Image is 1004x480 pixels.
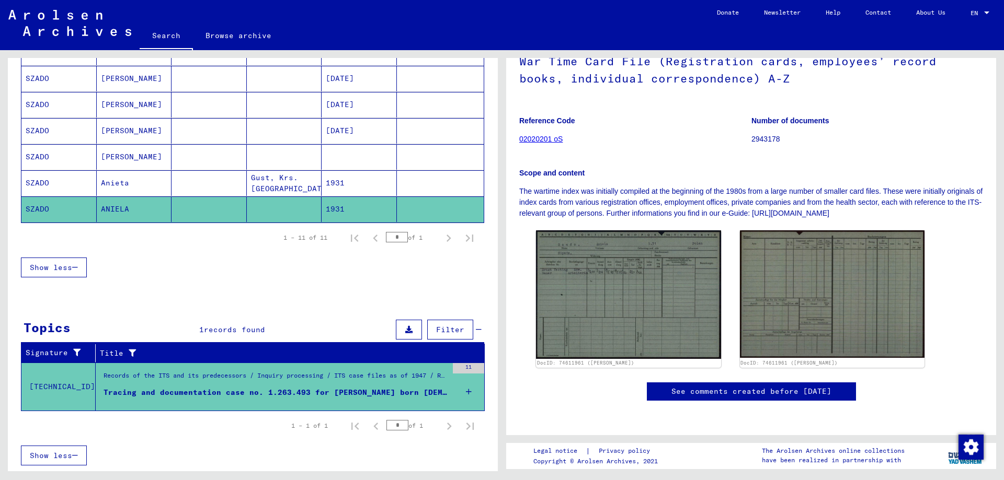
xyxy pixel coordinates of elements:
[21,362,96,411] td: [TECHNICAL_ID]
[21,257,87,277] button: Show less
[21,118,97,144] mat-cell: SZADO
[30,451,72,460] span: Show less
[751,134,983,145] p: 2943178
[671,386,831,397] a: See comments created before [DATE]
[460,415,481,436] button: Last page
[21,446,87,465] button: Show less
[533,446,586,456] a: Legal notice
[971,9,978,17] mat-select-trigger: EN
[386,232,438,242] div: of 1
[536,230,721,359] img: 001.jpg
[291,421,328,430] div: 1 – 1 of 1
[26,345,98,361] div: Signature
[740,360,838,366] a: DocID: 74611961 ([PERSON_NAME])
[104,371,448,385] div: Records of the ITS and its predecessors / Inquiry processing / ITS case files as of 1947 / Reposi...
[21,196,97,222] mat-cell: SZADO
[21,66,97,91] mat-cell: SZADO
[322,66,397,91] mat-cell: [DATE]
[97,92,172,118] mat-cell: [PERSON_NAME]
[322,92,397,118] mat-cell: [DATE]
[436,325,464,334] span: Filter
[365,227,386,248] button: Previous page
[519,169,585,177] b: Scope and content
[8,10,131,36] img: Arolsen_neg.svg
[322,118,397,144] mat-cell: [DATE]
[427,320,473,339] button: Filter
[762,455,905,465] p: have been realized in partnership with
[946,442,985,469] img: yv_logo.png
[453,363,484,373] div: 11
[459,227,480,248] button: Last page
[519,135,563,143] a: 02020201 oS
[100,345,474,361] div: Title
[533,456,663,466] p: Copyright © Arolsen Archives, 2021
[21,144,97,170] mat-cell: SZADO
[322,170,397,196] mat-cell: 1931
[21,170,97,196] mat-cell: SZADO
[140,23,193,50] a: Search
[30,263,72,272] span: Show less
[97,118,172,144] mat-cell: [PERSON_NAME]
[97,170,172,196] mat-cell: Anieta
[533,446,663,456] div: |
[740,230,925,358] img: 002.jpg
[439,415,460,436] button: Next page
[438,227,459,248] button: Next page
[97,144,172,170] mat-cell: [PERSON_NAME]
[537,360,634,366] a: DocID: 74611961 ([PERSON_NAME])
[519,116,575,125] b: Reference Code
[386,420,439,430] div: of 1
[519,37,983,100] h1: War Time Card File (Registration cards, employees’ record books, individual correspondence) A-Z
[26,347,87,358] div: Signature
[345,415,366,436] button: First page
[193,23,284,48] a: Browse archive
[959,435,984,460] img: Zustimmung ändern
[21,92,97,118] mat-cell: SZADO
[366,415,386,436] button: Previous page
[344,227,365,248] button: First page
[97,66,172,91] mat-cell: [PERSON_NAME]
[104,387,448,398] div: Tracing and documentation case no. 1.263.493 for [PERSON_NAME] born [DEMOGRAPHIC_DATA]
[590,446,663,456] a: Privacy policy
[283,233,327,242] div: 1 – 11 of 11
[100,348,464,359] div: Title
[762,446,905,455] p: The Arolsen Archives online collections
[751,116,829,125] b: Number of documents
[519,186,983,219] p: The wartime index was initially compiled at the beginning of the 1980s from a large number of sma...
[24,318,71,337] div: Topics
[204,325,265,334] span: records found
[97,196,172,222] mat-cell: ANIELA
[199,325,204,334] span: 1
[247,170,322,196] mat-cell: Gust, Krs. [GEOGRAPHIC_DATA]
[322,196,397,222] mat-cell: 1931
